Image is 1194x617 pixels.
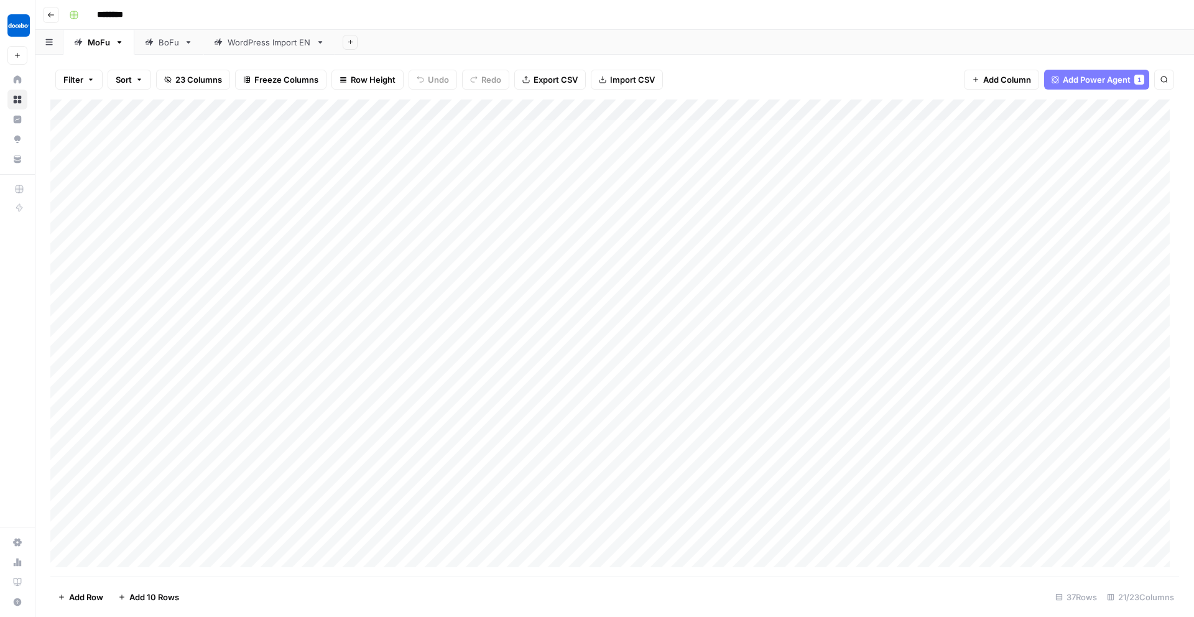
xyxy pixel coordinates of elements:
button: 23 Columns [156,70,230,90]
a: Insights [7,109,27,129]
button: Export CSV [514,70,586,90]
button: Import CSV [591,70,663,90]
a: MoFu [63,30,134,55]
button: Workspace: Docebo [7,10,27,41]
span: Redo [481,73,501,86]
button: Add Row [50,587,111,607]
a: Opportunities [7,129,27,149]
button: Add Column [964,70,1039,90]
button: Sort [108,70,151,90]
button: Freeze Columns [235,70,326,90]
span: Add Row [69,591,103,603]
button: Add Power Agent1 [1044,70,1149,90]
button: Help + Support [7,592,27,612]
span: 23 Columns [175,73,222,86]
span: Add Column [983,73,1031,86]
div: 37 Rows [1050,587,1102,607]
span: Filter [63,73,83,86]
span: 1 [1137,75,1141,85]
div: 1 [1134,75,1144,85]
button: Undo [409,70,457,90]
span: Export CSV [534,73,578,86]
button: Filter [55,70,103,90]
span: Row Height [351,73,396,86]
span: Import CSV [610,73,655,86]
div: 21/23 Columns [1102,587,1179,607]
button: Add 10 Rows [111,587,187,607]
div: BoFu [159,36,179,49]
a: Settings [7,532,27,552]
a: Usage [7,552,27,572]
button: Row Height [331,70,404,90]
button: Redo [462,70,509,90]
a: Learning Hub [7,572,27,592]
span: Freeze Columns [254,73,318,86]
a: Home [7,70,27,90]
a: WordPress Import EN [203,30,335,55]
a: Your Data [7,149,27,169]
span: Undo [428,73,449,86]
span: Sort [116,73,132,86]
a: Browse [7,90,27,109]
span: Add 10 Rows [129,591,179,603]
img: Docebo Logo [7,14,30,37]
div: WordPress Import EN [228,36,311,49]
a: BoFu [134,30,203,55]
div: MoFu [88,36,110,49]
span: Add Power Agent [1063,73,1131,86]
